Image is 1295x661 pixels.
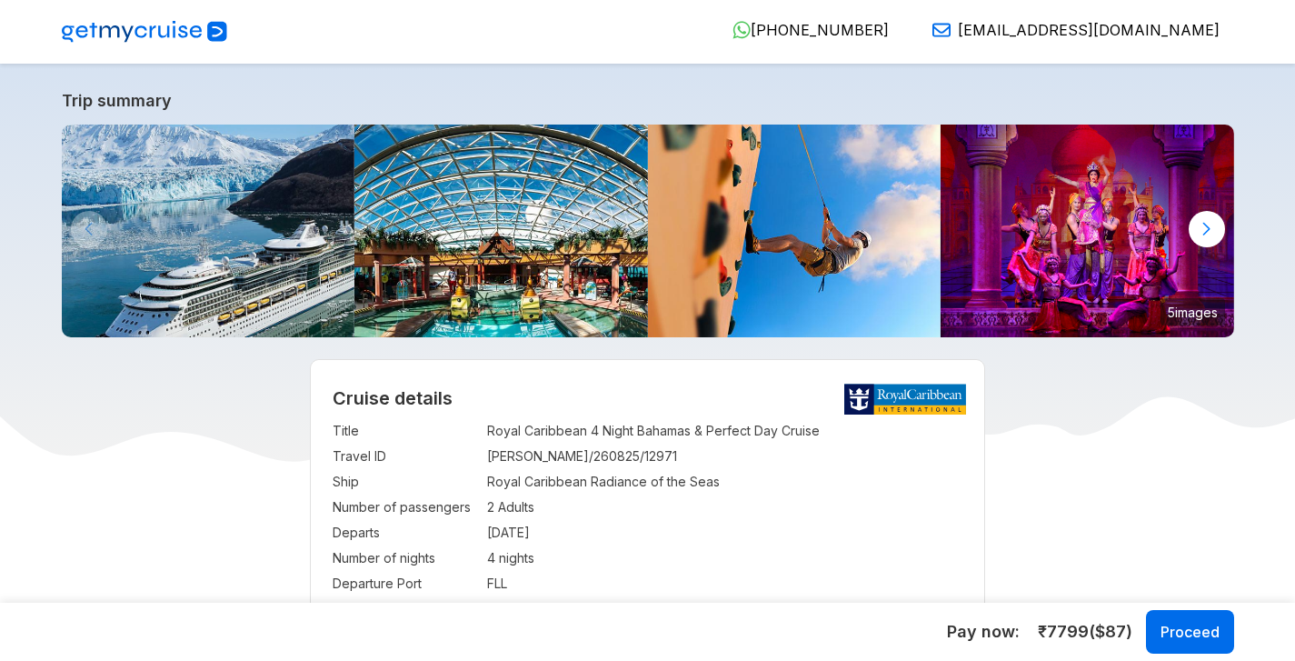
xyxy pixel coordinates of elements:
[487,495,962,520] td: 2 Adults
[718,21,889,39] a: [PHONE_NUMBER]
[333,469,478,495] td: Ship
[732,21,751,39] img: WhatsApp
[947,621,1020,643] h5: Pay now :
[478,495,487,520] td: :
[918,21,1220,39] a: [EMAIL_ADDRESS][DOMAIN_NAME]
[478,444,487,469] td: :
[487,418,962,444] td: Royal Caribbean 4 Night Bahamas & Perfect Day Cruise
[478,546,487,571] td: :
[333,571,478,596] td: Departure Port
[487,444,962,469] td: [PERSON_NAME]/260825/12971
[62,91,1234,110] a: Trip summary
[648,125,941,337] img: radiance-cruise-rock-climbing.jpg
[478,418,487,444] td: :
[751,21,889,39] span: [PHONE_NUMBER]
[487,469,962,495] td: Royal Caribbean Radiance of the Seas
[932,21,951,39] img: Email
[478,469,487,495] td: :
[333,387,962,409] h2: Cruise details
[487,571,962,596] td: FLL
[941,125,1234,337] img: jewel-city-of-dreams-broadway-dance-crown-pose-performers-show-entertainment.jpg
[1038,620,1132,644] span: ₹ 7799 ($ 87 )
[1146,610,1234,654] button: Proceed
[62,125,355,337] img: radiance-exterior-side-aerial-day-port-glaciers-ship.JPG
[478,571,487,596] td: :
[487,520,962,546] td: [DATE]
[333,444,478,469] td: Travel ID
[354,125,648,337] img: jewel-of-the-seas-solarium-sunny-day.jpg
[333,520,478,546] td: Departs
[333,546,478,571] td: Number of nights
[487,546,962,571] td: 4 nights
[333,495,478,520] td: Number of passengers
[958,21,1220,39] span: [EMAIL_ADDRESS][DOMAIN_NAME]
[1161,298,1225,325] small: 5 images
[333,418,478,444] td: Title
[478,520,487,546] td: :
